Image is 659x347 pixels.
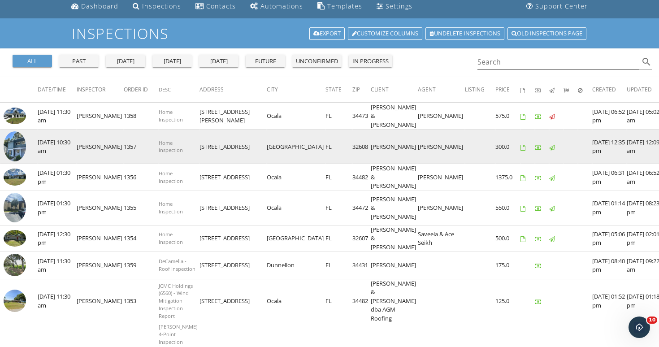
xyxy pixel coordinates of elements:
[159,86,171,93] span: Desc
[4,290,26,312] img: streetview
[199,77,267,102] th: Address: Not sorted.
[418,103,465,130] td: [PERSON_NAME]
[592,279,627,323] td: [DATE] 01:52 pm
[81,2,118,10] div: Dashboard
[465,77,495,102] th: Listing: Not sorted.
[578,77,592,102] th: Canceled: Not sorted.
[159,108,183,123] span: Home Inspection
[4,254,26,276] img: streetview
[124,130,159,164] td: 1357
[352,279,371,323] td: 34482
[4,131,26,161] img: 9541112%2Fcover_photos%2F43u8ptBeP3qhA5kX2hg7%2Fsmall.jpg
[535,2,588,10] div: Support Center
[325,164,352,191] td: FL
[325,225,352,252] td: FL
[159,282,193,319] span: JCMC Holdings (6560) - Wind Mitigation Inspection Report
[592,103,627,130] td: [DATE] 06:52 pm
[495,225,520,252] td: 500.0
[495,130,520,164] td: 300.0
[77,130,124,164] td: [PERSON_NAME]
[371,279,418,323] td: [PERSON_NAME] & [PERSON_NAME] dba AGM Roofing
[77,86,105,93] span: Inspector
[495,191,520,225] td: 550.0
[592,252,627,279] td: [DATE] 08:40 pm
[352,191,371,225] td: 34472
[59,55,99,67] button: past
[124,279,159,323] td: 1353
[109,57,142,66] div: [DATE]
[124,164,159,191] td: 1356
[267,225,325,252] td: [GEOGRAPHIC_DATA]
[592,191,627,225] td: [DATE] 01:14 pm
[159,170,183,184] span: Home Inspection
[77,191,124,225] td: [PERSON_NAME]
[325,130,352,164] td: FL
[267,252,325,279] td: Dunnellon
[199,86,224,93] span: Address
[4,108,26,124] img: 9553081%2Fcover_photos%2FAAytaJ9tZJksPOqgbQm3%2Fsmall.jpg
[199,55,238,67] button: [DATE]
[629,317,650,338] iframe: Intercom live chat
[371,164,418,191] td: [PERSON_NAME] & [PERSON_NAME]
[507,27,586,40] a: Old inspections page
[124,225,159,252] td: 1354
[77,225,124,252] td: [PERSON_NAME]
[352,86,360,93] span: Zip
[4,230,26,247] img: 9485567%2Fcover_photos%2FLDfSrDr4aDUjSTBALhrv%2Fsmall.jpg
[72,26,587,41] h1: Inspections
[292,55,342,67] button: unconfirmed
[325,77,352,102] th: State: Not sorted.
[4,193,26,223] img: 9504134%2Freports%2F06ae7339-b6ff-4c6a-8457-cadefbc10905%2Fcover_photos%2FeJhmgHxa5cA5UzwA0mqF%2F...
[418,164,465,191] td: [PERSON_NAME]
[348,27,422,40] a: Customize Columns
[535,77,549,102] th: Paid: Not sorted.
[77,77,124,102] th: Inspector: Not sorted.
[592,86,616,93] span: Created
[425,27,504,40] a: Undelete inspections
[77,252,124,279] td: [PERSON_NAME]
[592,130,627,164] td: [DATE] 12:35 pm
[156,57,188,66] div: [DATE]
[199,252,267,279] td: [STREET_ADDRESS]
[206,2,236,10] div: Contacts
[267,279,325,323] td: Ocala
[38,279,77,323] td: [DATE] 11:30 am
[418,225,465,252] td: Saveela & Ace Seikh
[325,279,352,323] td: FL
[77,279,124,323] td: [PERSON_NAME]
[352,57,389,66] div: in progress
[418,191,465,225] td: [PERSON_NAME]
[371,130,418,164] td: [PERSON_NAME]
[592,77,627,102] th: Created: Not sorted.
[38,103,77,130] td: [DATE] 11:30 am
[352,130,371,164] td: 32608
[647,317,657,324] span: 10
[592,225,627,252] td: [DATE] 05:06 pm
[159,258,195,272] span: DeCamella - Roof Inspection
[352,252,371,279] td: 34431
[124,252,159,279] td: 1359
[4,169,26,185] img: 9535076%2Fcover_photos%2FkFJvAcjlb7LpHuBn5wdE%2Fsmall.jpg
[159,231,183,245] span: Home Inspection
[495,279,520,323] td: 125.0
[77,164,124,191] td: [PERSON_NAME]
[16,57,48,66] div: all
[495,86,510,93] span: Price
[38,252,77,279] td: [DATE] 11:30 am
[152,55,192,67] button: [DATE]
[495,164,520,191] td: 1375.0
[495,252,520,279] td: 175.0
[124,86,148,93] span: Order ID
[549,77,564,102] th: Published: Not sorted.
[627,86,652,93] span: Updated
[106,55,145,67] button: [DATE]
[199,191,267,225] td: [STREET_ADDRESS]
[352,77,371,102] th: Zip: Not sorted.
[159,77,199,102] th: Desc: Not sorted.
[199,103,267,130] td: [STREET_ADDRESS][PERSON_NAME]
[352,225,371,252] td: 32607
[465,86,485,93] span: Listing
[267,191,325,225] td: Ocala
[325,86,342,93] span: State
[352,103,371,130] td: 34473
